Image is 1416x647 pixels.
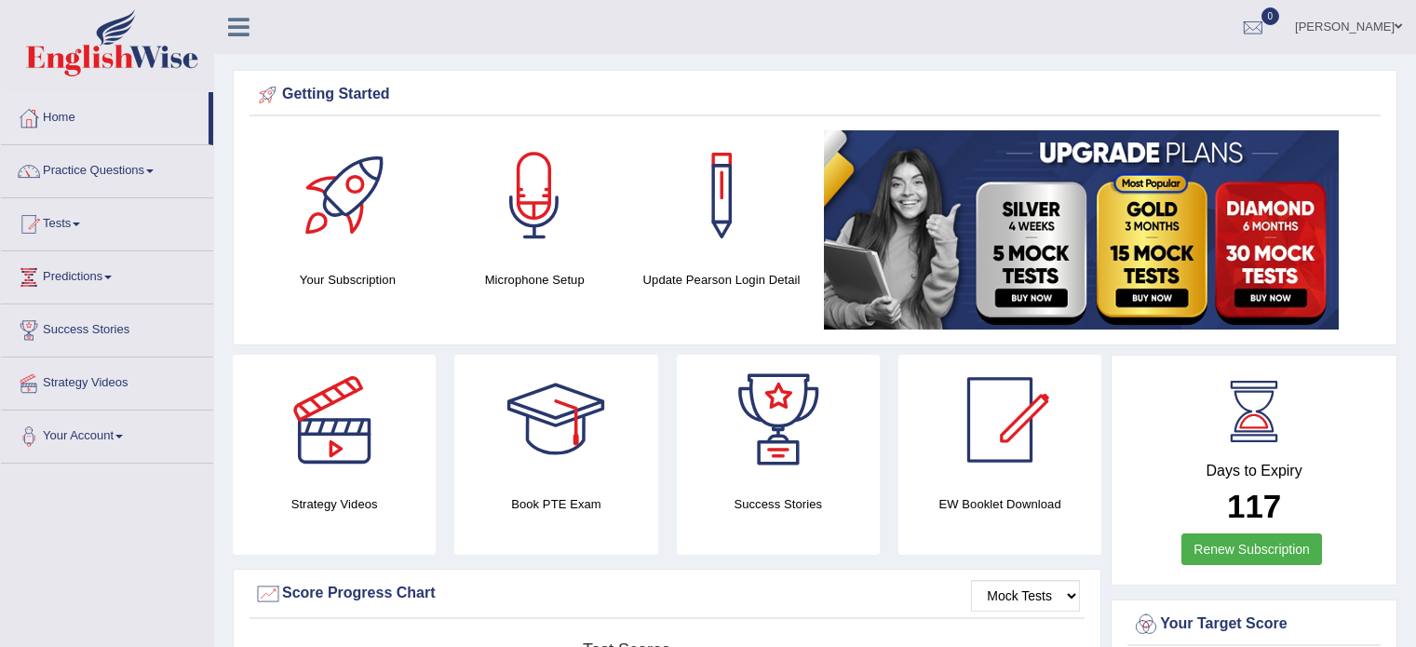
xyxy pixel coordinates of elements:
a: Success Stories [1,304,213,351]
h4: Strategy Videos [233,494,436,514]
div: Your Target Score [1132,611,1376,639]
img: small5.jpg [824,130,1339,330]
div: Score Progress Chart [254,580,1080,608]
h4: EW Booklet Download [898,494,1101,514]
div: Getting Started [254,81,1376,109]
a: Home [1,92,209,139]
a: Practice Questions [1,145,213,192]
h4: Your Subscription [263,270,432,290]
span: 0 [1261,7,1280,25]
a: Predictions [1,251,213,298]
a: Renew Subscription [1181,533,1322,565]
h4: Success Stories [677,494,880,514]
a: Your Account [1,411,213,457]
b: 117 [1227,488,1281,524]
h4: Book PTE Exam [454,494,657,514]
h4: Days to Expiry [1132,463,1376,479]
h4: Microphone Setup [451,270,619,290]
h4: Update Pearson Login Detail [638,270,806,290]
a: Strategy Videos [1,357,213,404]
a: Tests [1,198,213,245]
